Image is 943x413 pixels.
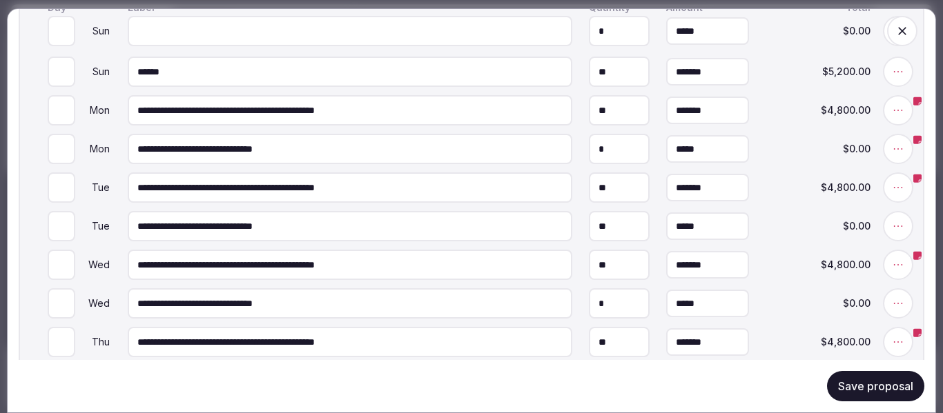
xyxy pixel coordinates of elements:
div: Sun [78,26,111,36]
div: Tue [78,183,111,192]
div: Mon [78,144,111,154]
span: $4,800.00 [766,337,871,347]
div: Wed [78,260,111,270]
div: Mon [78,105,111,115]
span: $5,200.00 [766,67,871,77]
span: $0.00 [766,299,871,308]
span: $0.00 [766,221,871,231]
div: Wed [78,299,111,308]
span: $4,800.00 [766,260,871,270]
span: $4,800.00 [766,183,871,192]
span: $4,800.00 [766,105,871,115]
span: $0.00 [766,144,871,154]
button: Save proposal [827,371,924,401]
div: Tue [78,221,111,231]
span: $0.00 [766,26,871,36]
div: Sun [78,67,111,77]
div: Thu [78,337,111,347]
